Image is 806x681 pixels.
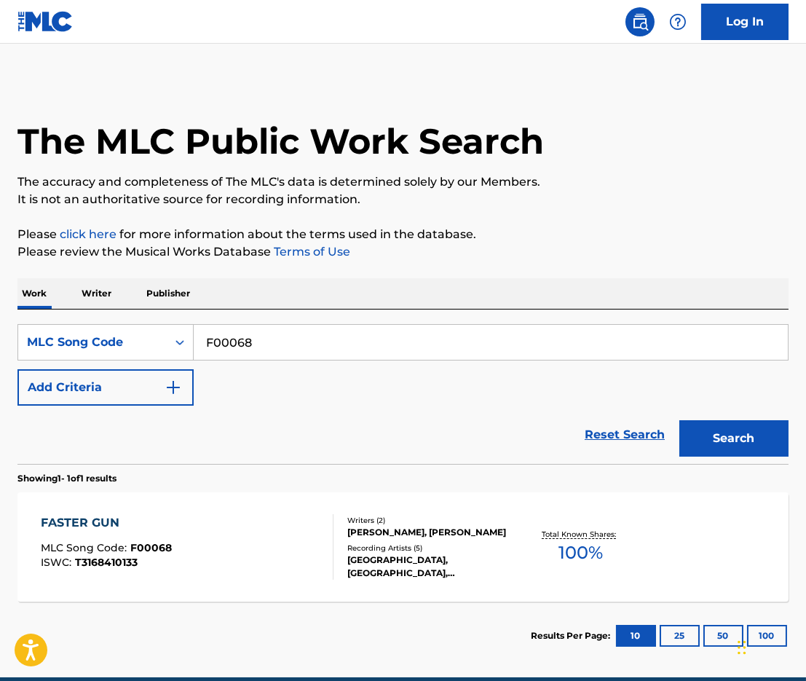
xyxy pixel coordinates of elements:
[17,324,789,464] form: Search Form
[17,173,789,191] p: The accuracy and completeness of The MLC's data is determined solely by our Members.
[41,556,75,569] span: ISWC :
[17,278,51,309] p: Work
[669,13,687,31] img: help
[660,625,700,647] button: 25
[17,492,789,602] a: FASTER GUNMLC Song Code:F00068ISWC:T3168410133Writers (2)[PERSON_NAME], [PERSON_NAME]Recording Ar...
[271,245,350,259] a: Terms of Use
[679,420,789,457] button: Search
[663,7,692,36] div: Help
[75,556,138,569] span: T3168410133
[347,543,517,554] div: Recording Artists ( 5 )
[625,7,655,36] a: Public Search
[17,226,789,243] p: Please for more information about the terms used in the database.
[60,227,116,241] a: click here
[17,11,74,32] img: MLC Logo
[542,529,620,540] p: Total Known Shares:
[701,4,789,40] a: Log In
[142,278,194,309] p: Publisher
[17,472,116,485] p: Showing 1 - 1 of 1 results
[738,626,746,669] div: Drag
[347,515,517,526] div: Writers ( 2 )
[17,191,789,208] p: It is not an authoritative source for recording information.
[27,334,158,351] div: MLC Song Code
[347,526,517,539] div: [PERSON_NAME], [PERSON_NAME]
[17,243,789,261] p: Please review the Musical Works Database
[347,554,517,580] div: [GEOGRAPHIC_DATA], [GEOGRAPHIC_DATA], [GEOGRAPHIC_DATA], [GEOGRAPHIC_DATA]
[631,13,649,31] img: search
[577,419,672,451] a: Reset Search
[558,540,603,566] span: 100 %
[41,541,130,554] span: MLC Song Code :
[531,629,614,642] p: Results Per Page:
[77,278,116,309] p: Writer
[17,119,544,163] h1: The MLC Public Work Search
[17,369,194,406] button: Add Criteria
[130,541,172,554] span: F00068
[733,611,806,681] iframe: Chat Widget
[616,625,656,647] button: 10
[41,514,172,532] div: FASTER GUN
[165,379,182,396] img: 9d2ae6d4665cec9f34b9.svg
[703,625,743,647] button: 50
